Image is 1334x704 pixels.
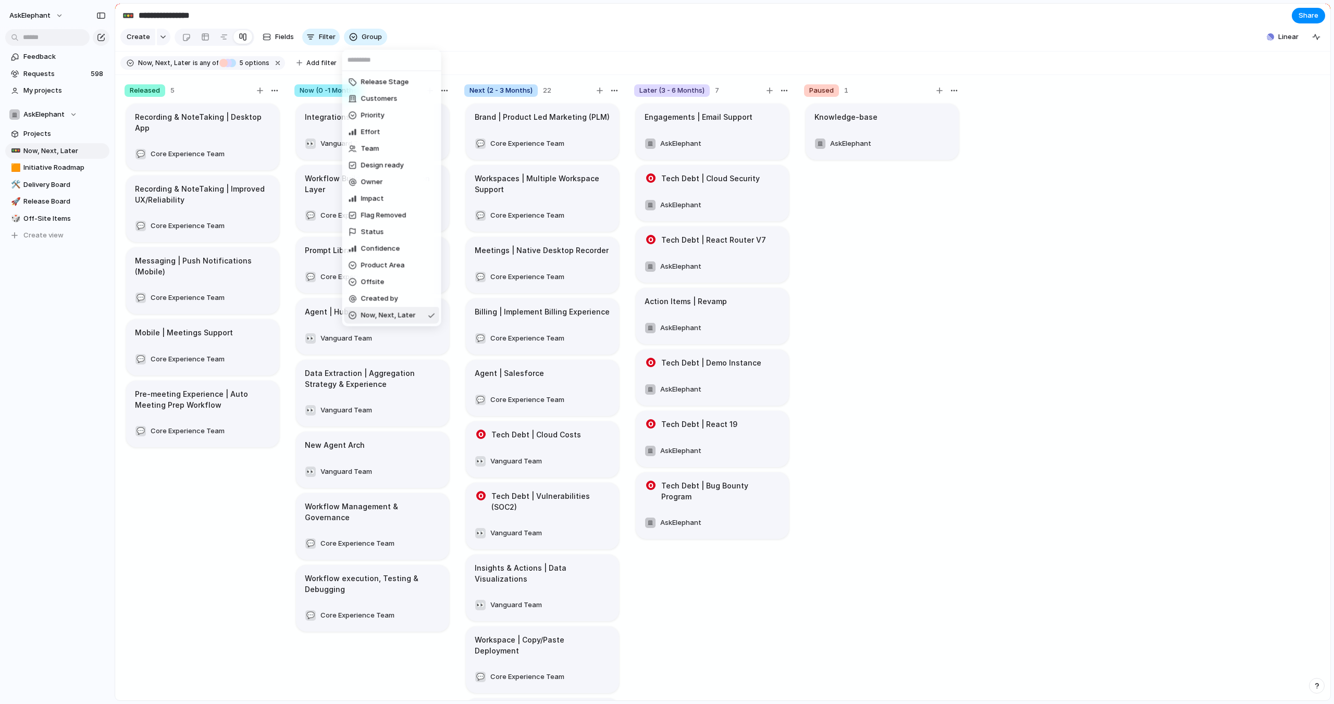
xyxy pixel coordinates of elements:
span: Flag Removed [361,210,406,221]
span: Status [361,227,384,237]
span: Priority [361,110,385,121]
span: Design ready [361,160,404,171]
span: Confidence [361,244,400,254]
span: Owner [361,177,383,187]
span: Effort [361,127,380,137]
span: Offsite [361,277,385,287]
span: Customers [361,94,398,104]
span: Impact [361,194,384,204]
span: Now, Next, Later [361,310,416,321]
span: Release Stage [361,77,409,87]
span: Created by [361,294,398,304]
span: Product Area [361,260,405,271]
span: Team [361,144,379,154]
